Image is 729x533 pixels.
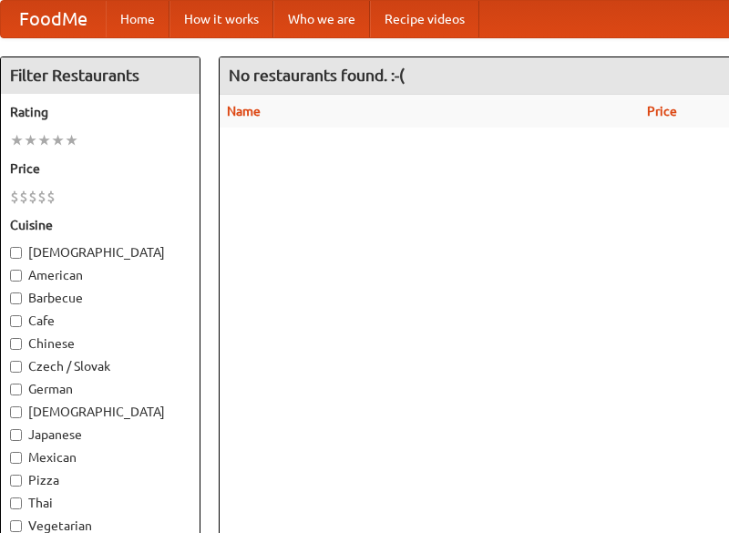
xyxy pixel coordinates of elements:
input: German [10,384,22,395]
li: ★ [65,130,78,150]
h5: Cuisine [10,216,190,234]
label: Thai [10,494,190,512]
a: Price [647,104,677,118]
label: Cafe [10,312,190,330]
label: Czech / Slovak [10,357,190,375]
label: Barbecue [10,289,190,307]
a: How it works [169,1,273,37]
li: ★ [37,130,51,150]
label: Pizza [10,471,190,489]
li: $ [10,187,19,207]
a: Who we are [273,1,370,37]
h5: Rating [10,103,190,121]
a: Recipe videos [370,1,479,37]
input: Cafe [10,315,22,327]
input: Japanese [10,429,22,441]
input: American [10,270,22,282]
label: [DEMOGRAPHIC_DATA] [10,243,190,261]
a: FoodMe [1,1,106,37]
input: Chinese [10,338,22,350]
label: Japanese [10,425,190,444]
h4: Filter Restaurants [1,57,200,94]
label: German [10,380,190,398]
li: $ [46,187,56,207]
li: $ [19,187,28,207]
h5: Price [10,159,190,178]
li: ★ [51,130,65,150]
a: Home [106,1,169,37]
label: Chinese [10,334,190,353]
input: Czech / Slovak [10,361,22,373]
li: ★ [10,130,24,150]
input: Mexican [10,452,22,464]
li: ★ [24,130,37,150]
input: [DEMOGRAPHIC_DATA] [10,247,22,259]
label: [DEMOGRAPHIC_DATA] [10,403,190,421]
input: Thai [10,497,22,509]
li: $ [37,187,46,207]
input: [DEMOGRAPHIC_DATA] [10,406,22,418]
a: Name [227,104,261,118]
input: Barbecue [10,292,22,304]
label: Mexican [10,448,190,466]
input: Vegetarian [10,520,22,532]
label: American [10,266,190,284]
li: $ [28,187,37,207]
input: Pizza [10,475,22,487]
ng-pluralize: No restaurants found. :-( [229,67,405,84]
